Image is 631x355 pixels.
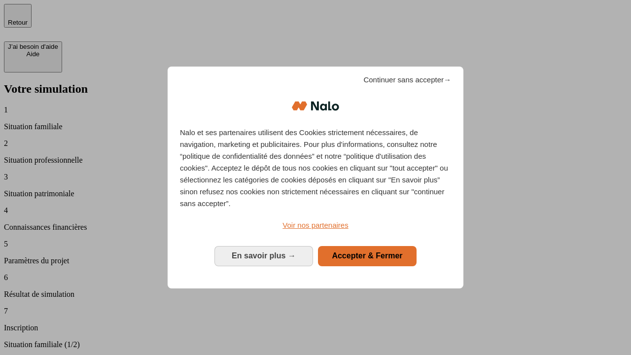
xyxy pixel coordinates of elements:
span: Continuer sans accepter→ [363,74,451,86]
span: En savoir plus → [232,251,296,260]
div: Bienvenue chez Nalo Gestion du consentement [168,67,463,288]
span: Voir nos partenaires [282,221,348,229]
button: Accepter & Fermer: Accepter notre traitement des données et fermer [318,246,417,266]
span: Accepter & Fermer [332,251,402,260]
button: En savoir plus: Configurer vos consentements [214,246,313,266]
img: Logo [292,91,339,121]
p: Nalo et ses partenaires utilisent des Cookies strictement nécessaires, de navigation, marketing e... [180,127,451,210]
a: Voir nos partenaires [180,219,451,231]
